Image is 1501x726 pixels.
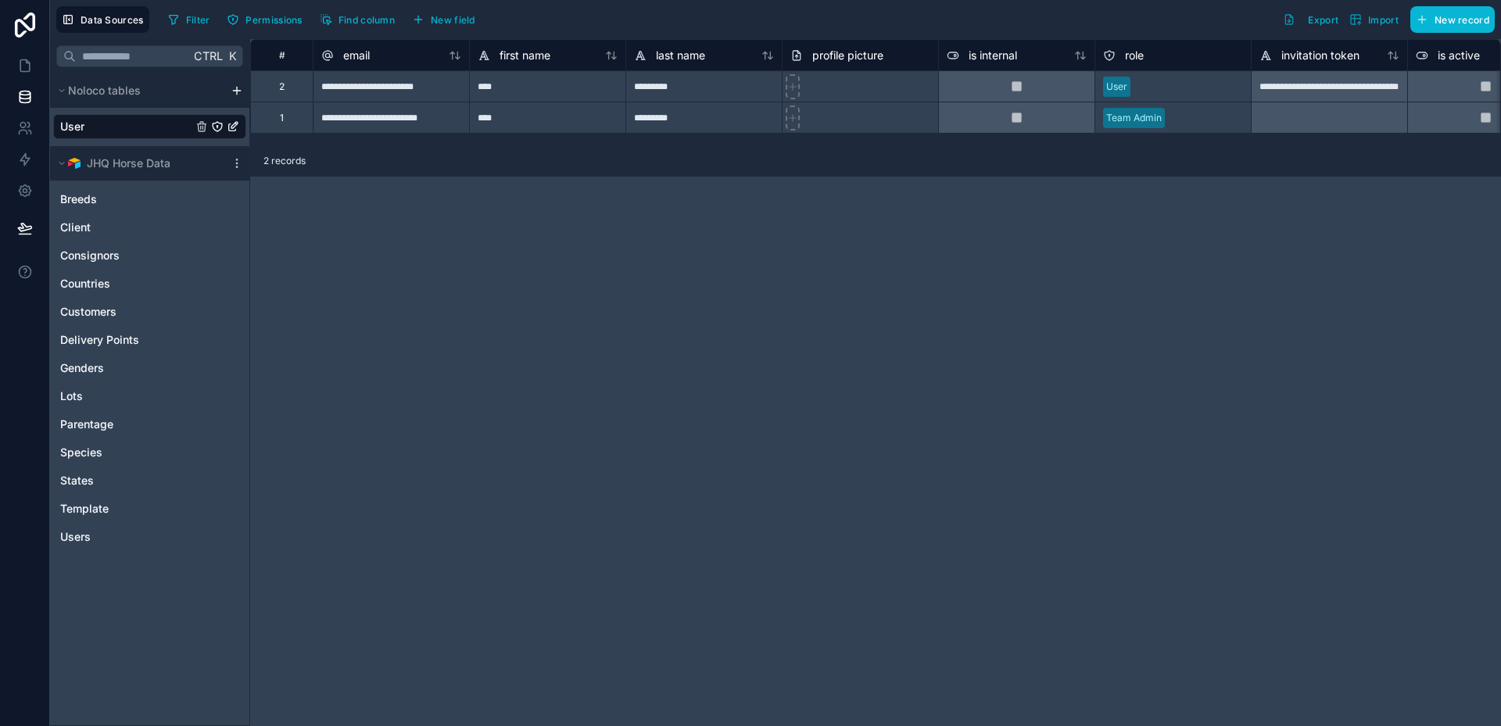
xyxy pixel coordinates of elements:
span: email [343,48,370,63]
span: Filter [186,14,210,26]
button: Export [1277,6,1344,33]
span: is active [1438,48,1480,63]
span: role [1125,48,1144,63]
span: profile picture [812,48,883,63]
button: Find column [314,8,400,31]
span: Ctrl [192,46,224,66]
div: Team Admin [1106,111,1162,125]
button: New field [407,8,481,31]
span: 2 records [263,155,306,167]
span: Data Sources [81,14,144,26]
div: User [1106,80,1127,94]
button: New record [1410,6,1495,33]
button: Filter [162,8,216,31]
span: Export [1308,14,1338,26]
a: New record [1404,6,1495,33]
div: 1 [280,112,284,124]
span: K [227,51,238,62]
span: New field [431,14,475,26]
button: Permissions [221,8,307,31]
button: Import [1344,6,1404,33]
div: 2 [279,80,285,93]
span: is internal [969,48,1017,63]
span: invitation token [1281,48,1359,63]
span: Import [1368,14,1399,26]
span: last name [656,48,705,63]
span: Permissions [245,14,302,26]
span: New record [1435,14,1489,26]
span: Find column [339,14,395,26]
span: first name [500,48,550,63]
a: Permissions [221,8,313,31]
button: Data Sources [56,6,149,33]
div: # [263,49,301,61]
